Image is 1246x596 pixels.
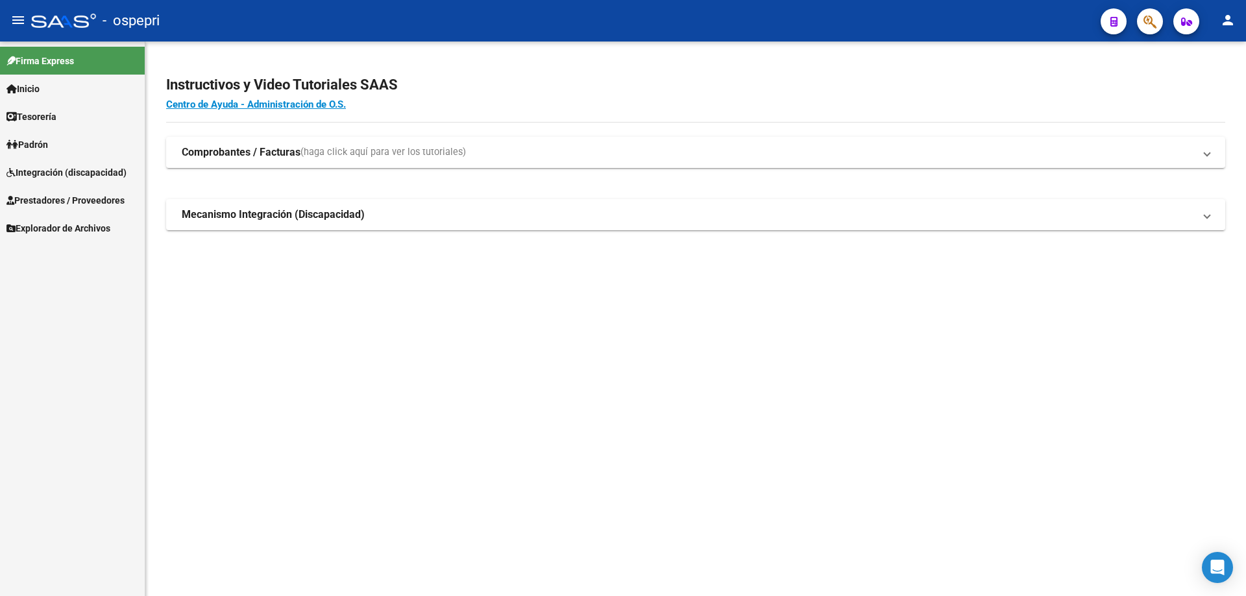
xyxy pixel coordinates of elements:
strong: Comprobantes / Facturas [182,145,300,160]
span: Explorador de Archivos [6,221,110,235]
span: - ospepri [103,6,160,35]
span: Tesorería [6,110,56,124]
mat-icon: person [1220,12,1236,28]
span: Firma Express [6,54,74,68]
span: Integración (discapacidad) [6,165,127,180]
mat-expansion-panel-header: Mecanismo Integración (Discapacidad) [166,199,1225,230]
strong: Mecanismo Integración (Discapacidad) [182,208,365,222]
span: Padrón [6,137,48,152]
div: Open Intercom Messenger [1202,552,1233,583]
mat-icon: menu [10,12,26,28]
span: Inicio [6,82,40,96]
a: Centro de Ayuda - Administración de O.S. [166,99,346,110]
span: Prestadores / Proveedores [6,193,125,208]
span: (haga click aquí para ver los tutoriales) [300,145,466,160]
mat-expansion-panel-header: Comprobantes / Facturas(haga click aquí para ver los tutoriales) [166,137,1225,168]
h2: Instructivos y Video Tutoriales SAAS [166,73,1225,97]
